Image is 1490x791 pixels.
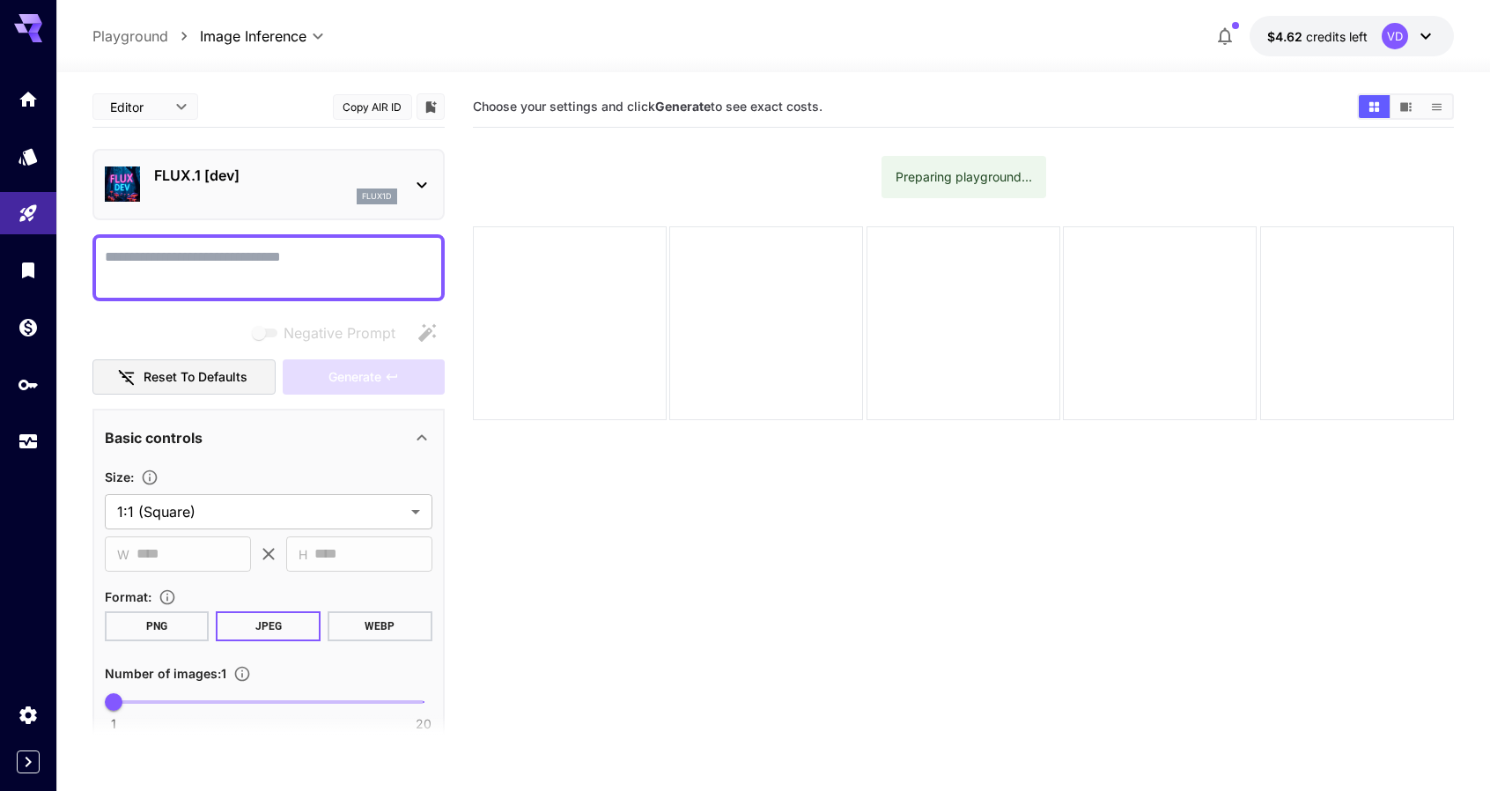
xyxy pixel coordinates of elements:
span: 1:1 (Square) [117,501,404,522]
div: Basic controls [105,417,432,459]
button: Expand sidebar [17,750,40,773]
button: $4.62499VD [1250,16,1454,56]
span: Format : [105,589,151,604]
p: Basic controls [105,427,203,448]
span: Editor [110,98,165,116]
button: Show media in list view [1421,95,1452,118]
span: credits left [1306,29,1368,44]
button: WEBP [328,611,432,641]
b: Generate [655,99,711,114]
p: flux1d [362,190,392,203]
button: Show media in video view [1390,95,1421,118]
div: VD [1382,23,1408,49]
button: Add to library [423,96,439,117]
span: Negative prompts are not compatible with the selected model. [248,322,409,344]
div: Wallet [18,316,39,338]
div: Settings [18,704,39,726]
div: FLUX.1 [dev]flux1d [105,158,432,211]
button: Choose the file format for the output image. [151,588,183,606]
div: Home [18,88,39,110]
div: Show media in grid viewShow media in video viewShow media in list view [1357,93,1454,120]
div: API Keys [18,373,39,395]
div: Models [18,145,39,167]
nav: breadcrumb [92,26,200,47]
div: Usage [18,431,39,453]
span: Number of images : 1 [105,666,226,681]
div: $4.62499 [1267,27,1368,46]
p: FLUX.1 [dev] [154,165,397,186]
span: H [299,544,307,565]
button: Adjust the dimensions of the generated image by specifying its width and height in pixels, or sel... [134,469,166,486]
span: Size : [105,469,134,484]
div: Preparing playground... [896,161,1032,193]
span: Image Inference [200,26,306,47]
span: Negative Prompt [284,322,395,344]
button: Copy AIR ID [333,94,412,120]
span: $4.62 [1267,29,1306,44]
button: Reset to defaults [92,359,276,395]
a: Playground [92,26,168,47]
button: JPEG [216,611,321,641]
div: Library [18,259,39,281]
span: Choose your settings and click to see exact costs. [473,99,822,114]
button: Specify how many images to generate in a single request. Each image generation will be charged se... [226,665,258,683]
button: Show media in grid view [1359,95,1390,118]
button: PNG [105,611,210,641]
div: Playground [18,203,39,225]
span: W [117,544,129,565]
